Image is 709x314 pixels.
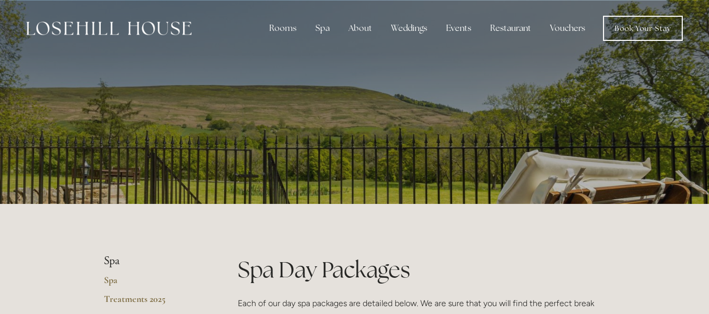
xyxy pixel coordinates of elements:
a: Book Your Stay [603,16,683,41]
div: Weddings [383,18,436,39]
a: Treatments 2025 [104,293,204,312]
a: Vouchers [542,18,594,39]
a: Spa [104,274,204,293]
div: Restaurant [482,18,539,39]
div: Spa [307,18,338,39]
h1: Spa Day Packages [238,254,606,285]
div: About [340,18,380,39]
div: Events [438,18,480,39]
li: Spa [104,254,204,268]
img: Losehill House [26,21,192,35]
div: Rooms [261,18,305,39]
